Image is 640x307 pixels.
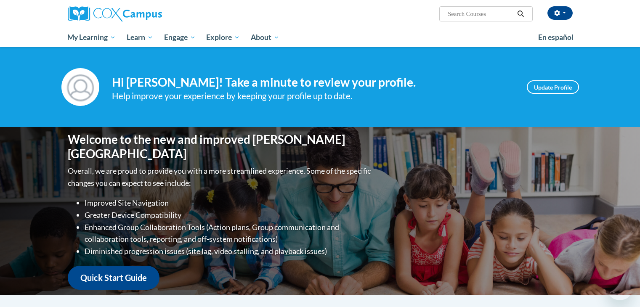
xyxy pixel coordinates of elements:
[159,28,201,47] a: Engage
[68,266,159,290] a: Quick Start Guide
[201,28,245,47] a: Explore
[547,6,573,20] button: Account Settings
[164,32,196,42] span: Engage
[527,80,579,94] a: Update Profile
[68,165,373,189] p: Overall, we are proud to provide you with a more streamlined experience. Some of the specific cha...
[112,89,514,103] div: Help improve your experience by keeping your profile up to date.
[127,32,153,42] span: Learn
[533,29,579,46] a: En español
[68,6,162,21] img: Cox Campus
[245,28,285,47] a: About
[112,75,514,90] h4: Hi [PERSON_NAME]! Take a minute to review your profile.
[206,32,240,42] span: Explore
[68,6,228,21] a: Cox Campus
[85,221,373,246] li: Enhanced Group Collaboration Tools (Action plans, Group communication and collaboration tools, re...
[85,209,373,221] li: Greater Device Compatibility
[251,32,279,42] span: About
[85,245,373,257] li: Diminished progression issues (site lag, video stalling, and playback issues)
[62,28,122,47] a: My Learning
[447,9,514,19] input: Search Courses
[61,68,99,106] img: Profile Image
[67,32,116,42] span: My Learning
[606,273,633,300] iframe: Button to launch messaging window
[55,28,585,47] div: Main menu
[68,132,373,161] h1: Welcome to the new and improved [PERSON_NAME][GEOGRAPHIC_DATA]
[538,33,574,42] span: En español
[121,28,159,47] a: Learn
[85,197,373,209] li: Improved Site Navigation
[514,9,527,19] button: Search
